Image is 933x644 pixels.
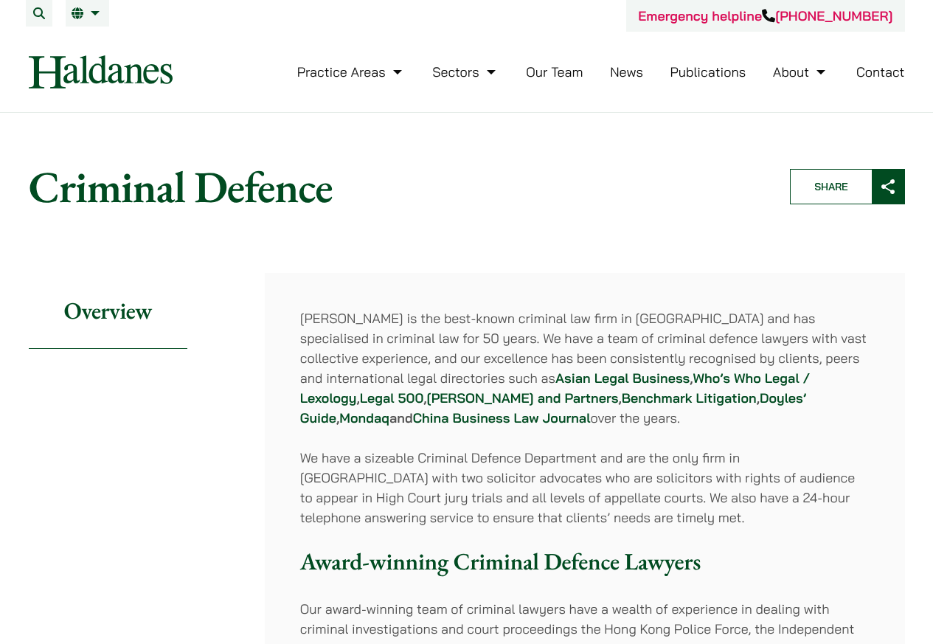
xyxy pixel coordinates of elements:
[791,170,872,204] span: Share
[29,55,173,89] img: Logo of Haldanes
[356,389,359,406] strong: ,
[300,308,870,428] p: [PERSON_NAME] is the best-known criminal law firm in [GEOGRAPHIC_DATA] and has specialised in cri...
[339,409,389,426] a: Mondaq
[610,63,643,80] a: News
[690,370,693,387] strong: ,
[300,370,811,406] a: Who’s Who Legal / Lexology
[360,389,423,406] a: Legal 500
[300,547,870,575] h3: Award-winning Criminal Defence Lawyers
[670,63,746,80] a: Publications
[413,409,591,426] a: China Business Law Journal
[622,389,757,406] a: Benchmark Litigation
[526,63,583,80] a: Our Team
[72,7,103,19] a: EN
[618,389,760,406] strong: , ,
[427,389,619,406] a: [PERSON_NAME] and Partners
[29,273,187,349] h2: Overview
[638,7,892,24] a: Emergency helpline[PHONE_NUMBER]
[423,389,426,406] strong: ,
[432,63,499,80] a: Sectors
[300,389,807,426] a: Doyles’ Guide
[856,63,905,80] a: Contact
[297,63,406,80] a: Practice Areas
[773,63,829,80] a: About
[336,409,339,426] strong: ,
[29,160,765,213] h1: Criminal Defence
[555,370,690,387] a: Asian Legal Business
[300,448,870,527] p: We have a sizeable Criminal Defence Department and are the only firm in [GEOGRAPHIC_DATA] with tw...
[389,409,413,426] strong: and
[790,169,905,204] button: Share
